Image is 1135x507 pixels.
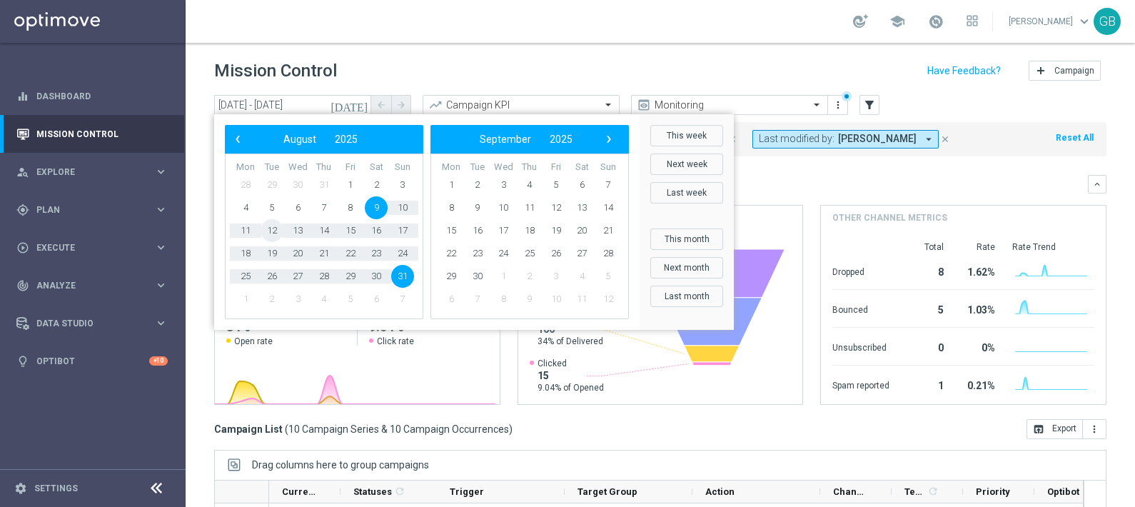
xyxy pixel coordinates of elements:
[961,335,995,358] div: 0%
[832,297,889,320] div: Bounced
[518,196,541,219] span: 11
[1026,419,1083,439] button: open_in_browser Export
[377,336,414,347] span: Click rate
[518,219,541,242] span: 18
[450,486,484,497] span: Trigger
[16,204,154,216] div: Plan
[16,77,168,115] div: Dashboard
[440,174,463,196] span: 1
[286,242,309,265] span: 20
[339,265,362,288] span: 29
[261,242,283,265] span: 19
[313,174,336,196] span: 31
[1088,175,1106,194] button: keyboard_arrow_down
[154,203,168,216] i: keyboard_arrow_right
[492,219,515,242] span: 17
[339,196,362,219] span: 8
[1054,66,1094,76] span: Campaign
[288,423,509,436] span: 10 Campaign Series & 10 Campaign Occurrences
[570,174,593,196] span: 6
[570,288,593,311] span: 11
[339,219,362,242] span: 15
[14,482,27,495] i: settings
[365,196,388,219] span: 9
[261,196,283,219] span: 5
[600,130,618,149] span: ›
[234,196,257,219] span: 4
[907,373,944,396] div: 1
[538,382,604,393] span: 9.04% of Opened
[36,281,154,290] span: Analyze
[925,483,939,499] span: Calculate column
[234,265,257,288] span: 25
[283,134,316,145] span: August
[261,219,283,242] span: 12
[650,182,723,204] button: Last week
[490,161,517,174] th: weekday
[313,288,336,311] span: 4
[597,288,620,311] span: 12
[391,242,414,265] span: 24
[36,206,154,214] span: Plan
[907,259,944,282] div: 8
[440,219,463,242] span: 15
[907,335,944,358] div: 0
[228,130,247,149] span: ‹
[365,174,388,196] span: 2
[36,342,149,380] a: Optibot
[631,95,828,115] ng-select: Monitoring
[365,288,388,311] span: 6
[538,369,604,382] span: 15
[234,174,257,196] span: 28
[440,242,463,265] span: 22
[16,356,168,367] button: lightbulb Optibot +10
[545,265,567,288] span: 3
[16,241,29,254] i: play_circle_outline
[538,336,603,347] span: 34% of Delivered
[650,125,723,146] button: This week
[313,219,336,242] span: 14
[1083,419,1106,439] button: more_vert
[391,196,414,219] span: 10
[16,90,29,103] i: equalizer
[466,288,489,311] span: 7
[326,130,367,149] button: 2025
[466,219,489,242] span: 16
[597,219,620,242] span: 21
[394,486,405,497] i: refresh
[1089,423,1100,435] i: more_vert
[16,242,168,254] button: play_circle_outline Execute keyboard_arrow_right
[16,166,168,178] div: person_search Explore keyboard_arrow_right
[570,242,593,265] span: 27
[16,115,168,153] div: Mission Control
[545,288,567,311] span: 10
[34,484,78,493] a: Settings
[261,174,283,196] span: 29
[470,130,540,149] button: September
[36,77,168,115] a: Dashboard
[434,130,618,149] bs-datepicker-navigation-view: ​ ​ ​
[234,219,257,242] span: 11
[492,174,515,196] span: 3
[1029,61,1101,81] button: add Campaign
[1054,130,1095,146] button: Reset All
[313,196,336,219] span: 7
[831,96,845,114] button: more_vert
[492,196,515,219] span: 10
[286,174,309,196] span: 30
[440,265,463,288] span: 29
[328,95,371,116] button: [DATE]
[313,242,336,265] span: 21
[889,14,905,29] span: school
[922,133,935,146] i: arrow_drop_down
[1047,486,1079,497] span: Optibot
[907,241,944,253] div: Total
[286,265,309,288] span: 27
[16,204,168,216] div: gps_fixed Plan keyboard_arrow_right
[859,95,879,115] button: filter_alt
[252,459,429,471] span: Drag columns here to group campaigns
[543,161,569,174] th: weekday
[365,242,388,265] span: 23
[492,242,515,265] span: 24
[904,486,925,497] span: Templates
